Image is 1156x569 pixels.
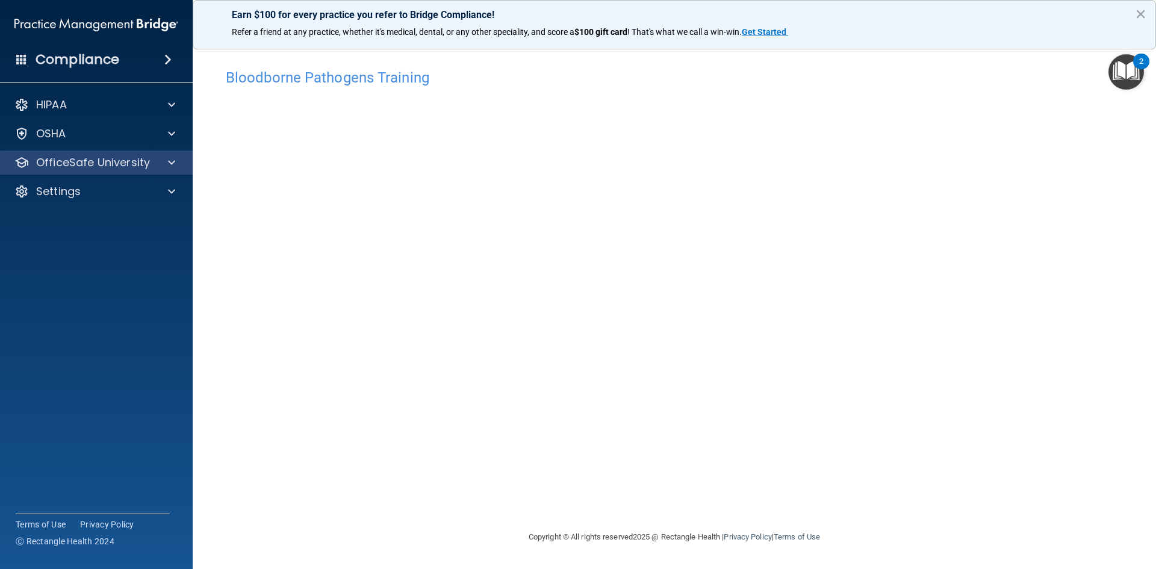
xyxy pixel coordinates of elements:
[16,535,114,547] span: Ⓒ Rectangle Health 2024
[16,518,66,530] a: Terms of Use
[627,27,742,37] span: ! That's what we call a win-win.
[1108,54,1144,90] button: Open Resource Center, 2 new notifications
[232,9,1117,20] p: Earn $100 for every practice you refer to Bridge Compliance!
[14,98,175,112] a: HIPAA
[14,184,175,199] a: Settings
[36,51,119,68] h4: Compliance
[774,532,820,541] a: Terms of Use
[80,518,134,530] a: Privacy Policy
[742,27,786,37] strong: Get Started
[724,532,771,541] a: Privacy Policy
[455,518,894,556] div: Copyright © All rights reserved 2025 @ Rectangle Health | |
[232,27,574,37] span: Refer a friend at any practice, whether it's medical, dental, or any other speciality, and score a
[36,184,81,199] p: Settings
[14,155,175,170] a: OfficeSafe University
[742,27,788,37] a: Get Started
[36,126,66,141] p: OSHA
[14,126,175,141] a: OSHA
[36,155,150,170] p: OfficeSafe University
[226,70,1123,86] h4: Bloodborne Pathogens Training
[226,92,1123,462] iframe: bbp
[36,98,67,112] p: HIPAA
[1135,4,1146,23] button: Close
[574,27,627,37] strong: $100 gift card
[14,13,178,37] img: PMB logo
[1139,61,1143,77] div: 2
